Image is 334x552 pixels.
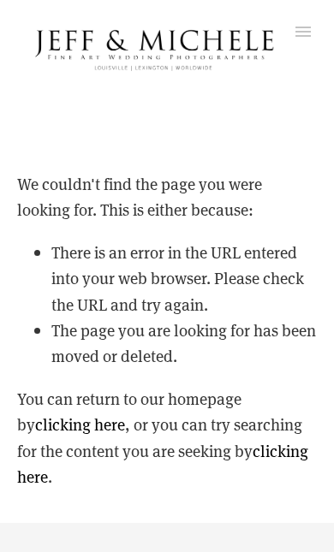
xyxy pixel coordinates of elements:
p: You can return to our homepage by , or you can try searching for the content you are seeking by . [17,386,317,490]
li: The page you are looking for has been moved or deleted. [51,318,317,370]
p: We couldn't find the page you were looking for. This is either because: [17,171,317,223]
a: clicking here [35,413,125,435]
img: Louisville Wedding Photographers - Jeff & Michele Wedding Photographers [17,17,289,84]
li: There is an error in the URL entered into your web browser. Please check the URL and try again. [51,240,317,318]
